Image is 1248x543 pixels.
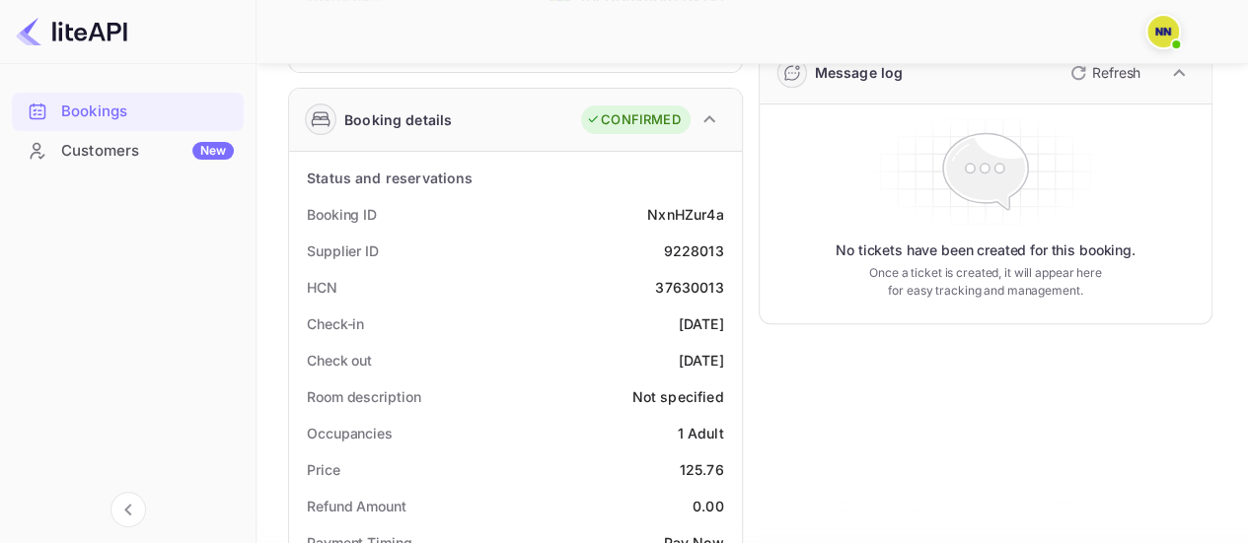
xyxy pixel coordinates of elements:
p: Once a ticket is created, it will appear here for easy tracking and management. [865,264,1105,300]
div: Not specified [632,386,724,407]
div: Bookings [61,101,234,123]
div: Occupancies [307,423,393,443]
div: NxnHZur4a [647,204,723,225]
div: New [192,142,234,160]
div: Refund Amount [307,496,406,516]
div: Customers [61,140,234,163]
div: Supplier ID [307,240,379,261]
div: Booking ID [307,204,377,225]
div: Room description [307,386,420,407]
div: 9228013 [663,240,723,261]
div: Check-in [307,313,364,334]
div: Booking details [344,109,452,130]
button: Refresh [1059,57,1148,89]
div: Bookings [12,93,244,131]
p: No tickets have been created for this booking. [836,240,1136,260]
div: 1 Adult [677,423,723,443]
div: Message log [815,62,904,83]
div: Price [307,459,340,480]
div: HCN [307,277,337,298]
p: Refresh [1092,62,1140,83]
div: [DATE] [679,313,724,334]
div: CONFIRMED [586,110,680,130]
div: [DATE] [679,350,724,371]
div: Status and reservations [307,168,473,188]
div: CustomersNew [12,132,244,170]
div: Check out [307,350,372,371]
a: Bookings [12,93,244,129]
button: Collapse navigation [110,492,146,527]
img: LiteAPI logo [16,16,127,47]
div: 125.76 [680,459,724,480]
img: N/A N/A [1147,16,1179,47]
div: 37630013 [655,277,723,298]
div: 0.00 [693,496,724,516]
a: CustomersNew [12,132,244,169]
